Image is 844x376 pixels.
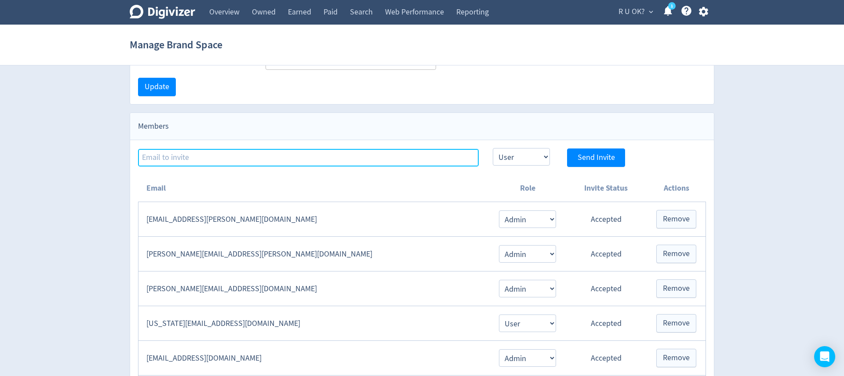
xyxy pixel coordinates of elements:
[145,83,169,91] span: Update
[565,237,647,271] td: Accepted
[565,341,647,376] td: Accepted
[130,31,222,59] h1: Manage Brand Space
[138,341,490,376] td: [EMAIL_ADDRESS][DOMAIN_NAME]
[656,245,696,263] button: Remove
[578,154,615,162] span: Send Invite
[138,202,490,237] td: [EMAIL_ADDRESS][PERSON_NAME][DOMAIN_NAME]
[138,271,490,306] td: [PERSON_NAME][EMAIL_ADDRESS][DOMAIN_NAME]
[565,202,647,237] td: Accepted
[647,175,706,202] th: Actions
[138,149,479,166] input: Email to invite
[656,349,696,367] button: Remove
[663,215,690,223] span: Remove
[490,175,565,202] th: Role
[814,346,835,367] div: Open Intercom Messenger
[565,271,647,306] td: Accepted
[656,210,696,228] button: Remove
[663,250,690,258] span: Remove
[647,8,655,16] span: expand_more
[656,314,696,333] button: Remove
[138,175,490,202] th: Email
[618,5,645,19] span: R U OK?
[671,3,673,9] text: 1
[565,306,647,341] td: Accepted
[668,2,676,10] a: 1
[130,113,714,140] div: Members
[615,5,655,19] button: R U OK?
[567,148,625,167] button: Send Invite
[663,285,690,293] span: Remove
[663,354,690,362] span: Remove
[663,319,690,327] span: Remove
[138,237,490,271] td: [PERSON_NAME][EMAIL_ADDRESS][PERSON_NAME][DOMAIN_NAME]
[656,279,696,298] button: Remove
[138,306,490,341] td: [US_STATE][EMAIL_ADDRESS][DOMAIN_NAME]
[565,175,647,202] th: Invite Status
[138,78,176,96] button: Update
